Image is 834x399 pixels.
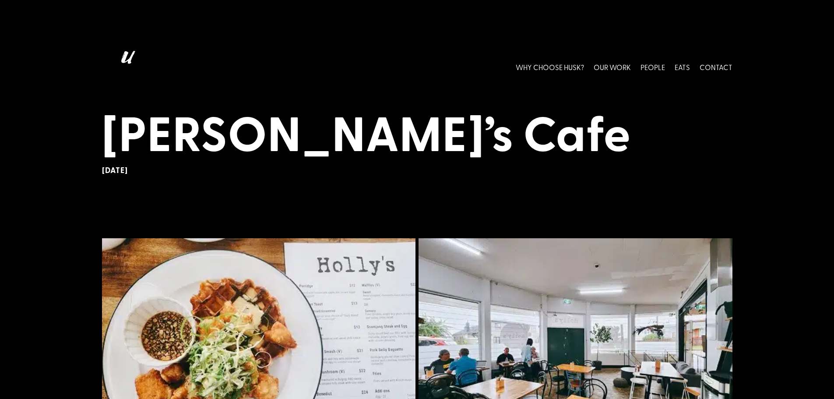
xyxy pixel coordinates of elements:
a: OUR WORK [594,47,631,86]
a: WHY CHOOSE HUSK? [516,47,584,86]
h1: [PERSON_NAME]’s Cafe [102,103,732,166]
a: PEOPLE [640,47,665,86]
a: EATS [675,47,690,86]
img: Husk logo [102,47,150,86]
h6: [DATE] [102,166,732,175]
a: CONTACT [700,47,732,86]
